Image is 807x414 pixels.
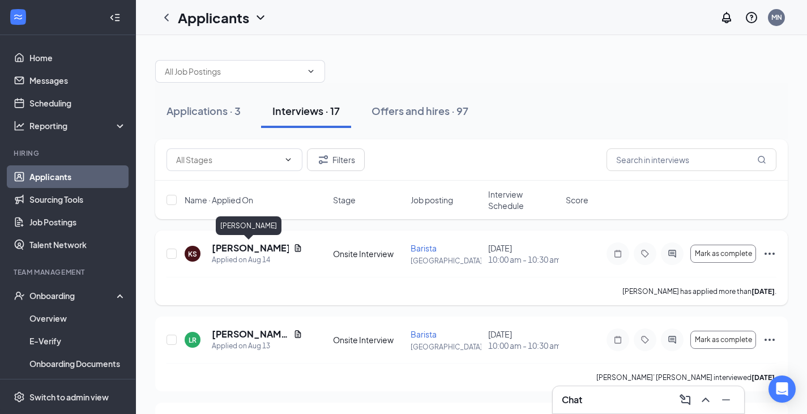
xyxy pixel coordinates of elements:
a: Applicants [29,165,126,188]
svg: ComposeMessage [678,393,692,407]
button: ComposeMessage [676,391,694,409]
svg: WorkstreamLogo [12,11,24,23]
svg: Document [293,330,302,339]
div: [PERSON_NAME] [216,216,281,235]
span: Barista [411,243,437,253]
button: Filter Filters [307,148,365,171]
input: All Job Postings [165,65,302,78]
svg: ActiveChat [665,249,679,258]
a: Onboarding Documents [29,352,126,375]
b: [DATE] [752,287,775,296]
a: Scheduling [29,92,126,114]
svg: Tag [638,249,652,258]
button: Mark as complete [690,245,756,263]
svg: Ellipses [763,247,776,261]
svg: ChevronLeft [160,11,173,24]
svg: Ellipses [763,333,776,347]
span: Interview Schedule [488,189,559,211]
p: [GEOGRAPHIC_DATA] [411,342,481,352]
svg: Note [611,249,625,258]
div: Applications · 3 [166,104,241,118]
svg: Notifications [720,11,733,24]
h5: [PERSON_NAME]’ [PERSON_NAME] [212,328,289,340]
div: Team Management [14,267,124,277]
div: Hiring [14,148,124,158]
input: All Stages [176,153,279,166]
a: Talent Network [29,233,126,256]
svg: Document [293,244,302,253]
a: Activity log [29,375,126,398]
a: Home [29,46,126,69]
span: Barista [411,329,437,339]
input: Search in interviews [607,148,776,171]
span: Job posting [411,194,453,206]
div: [DATE] [488,242,559,265]
div: Onboarding [29,290,117,301]
a: Messages [29,69,126,92]
svg: Settings [14,391,25,403]
h1: Applicants [178,8,249,27]
svg: ActiveChat [665,335,679,344]
p: [GEOGRAPHIC_DATA] [411,256,481,266]
a: Sourcing Tools [29,188,126,211]
svg: ChevronUp [699,393,712,407]
div: [DATE] [488,328,559,351]
a: Job Postings [29,211,126,233]
div: Applied on Aug 14 [212,254,302,266]
a: E-Verify [29,330,126,352]
div: MN [771,12,782,22]
svg: Analysis [14,120,25,131]
svg: ChevronDown [254,11,267,24]
svg: Filter [317,153,330,167]
div: Interviews · 17 [272,104,340,118]
span: Score [566,194,588,206]
button: Mark as complete [690,331,756,349]
svg: ChevronDown [306,67,315,76]
h5: [PERSON_NAME] [212,242,289,254]
svg: Minimize [719,393,733,407]
b: [DATE] [752,373,775,382]
div: Reporting [29,120,127,131]
svg: MagnifyingGlass [757,155,766,164]
div: Offers and hires · 97 [372,104,468,118]
svg: Tag [638,335,652,344]
span: 10:00 am - 10:30 am [488,340,559,351]
div: Switch to admin view [29,391,109,403]
span: 10:00 am - 10:30 am [488,254,559,265]
svg: Collapse [109,12,121,23]
div: Applied on Aug 13 [212,340,302,352]
div: KS [188,249,197,259]
div: Onsite Interview [333,248,404,259]
span: Stage [333,194,356,206]
p: [PERSON_NAME] has applied more than . [622,287,776,296]
p: [PERSON_NAME]’ [PERSON_NAME] interviewed . [596,373,776,382]
span: Name · Applied On [185,194,253,206]
div: LR [189,335,197,345]
h3: Chat [562,394,582,406]
div: Open Intercom Messenger [768,375,796,403]
button: Minimize [717,391,735,409]
svg: UserCheck [14,290,25,301]
div: Onsite Interview [333,334,404,345]
button: ChevronUp [697,391,715,409]
svg: QuestionInfo [745,11,758,24]
span: Mark as complete [695,336,752,344]
span: Mark as complete [695,250,752,258]
svg: ChevronDown [284,155,293,164]
svg: Note [611,335,625,344]
a: Overview [29,307,126,330]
